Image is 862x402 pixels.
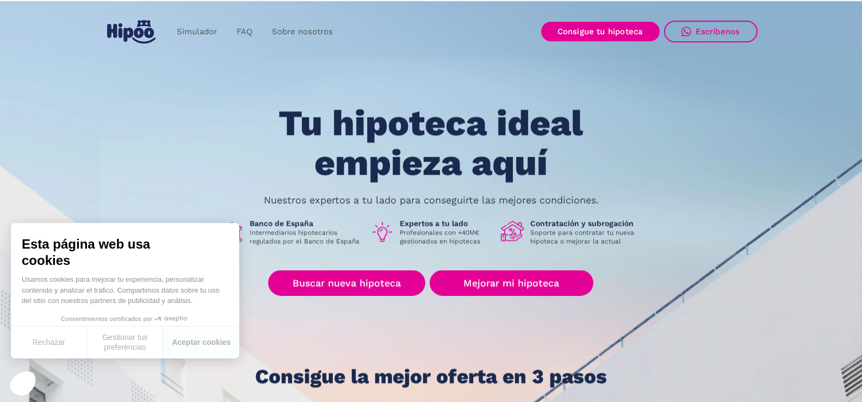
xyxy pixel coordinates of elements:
[664,21,758,42] a: Escríbenos
[268,270,425,296] a: Buscar nueva hipoteca
[227,21,262,42] a: FAQ
[530,228,642,246] p: Soporte para contratar tu nueva hipoteca o mejorar la actual
[696,27,740,36] div: Escríbenos
[167,21,227,42] a: Simulador
[255,366,607,387] h1: Consigue la mejor oferta en 3 pasos
[250,228,362,246] p: Intermediarios hipotecarios regulados por el Banco de España
[541,22,660,41] a: Consigue tu hipoteca
[530,219,642,228] h1: Contratación y subrogación
[250,219,362,228] h1: Banco de España
[105,16,158,48] a: home
[400,228,492,246] p: Profesionales con +40M€ gestionados en hipotecas
[225,104,637,183] h1: Tu hipoteca ideal empieza aquí
[262,21,343,42] a: Sobre nosotros
[400,219,492,228] h1: Expertos a tu lado
[430,270,593,296] a: Mejorar mi hipoteca
[264,196,599,205] p: Nuestros expertos a tu lado para conseguirte las mejores condiciones.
